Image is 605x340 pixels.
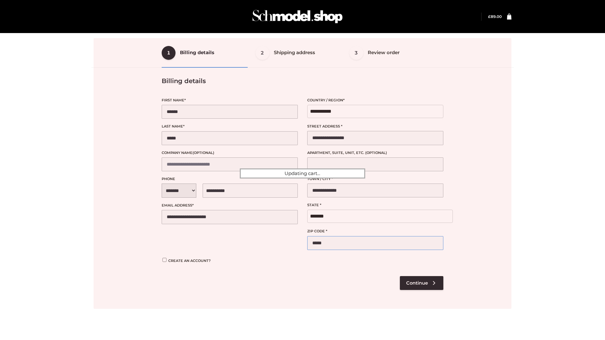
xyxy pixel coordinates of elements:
a: £89.00 [488,14,502,19]
bdi: 89.00 [488,14,502,19]
span: £ [488,14,491,19]
img: Schmodel Admin 964 [250,4,345,29]
div: Updating cart... [240,168,365,178]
